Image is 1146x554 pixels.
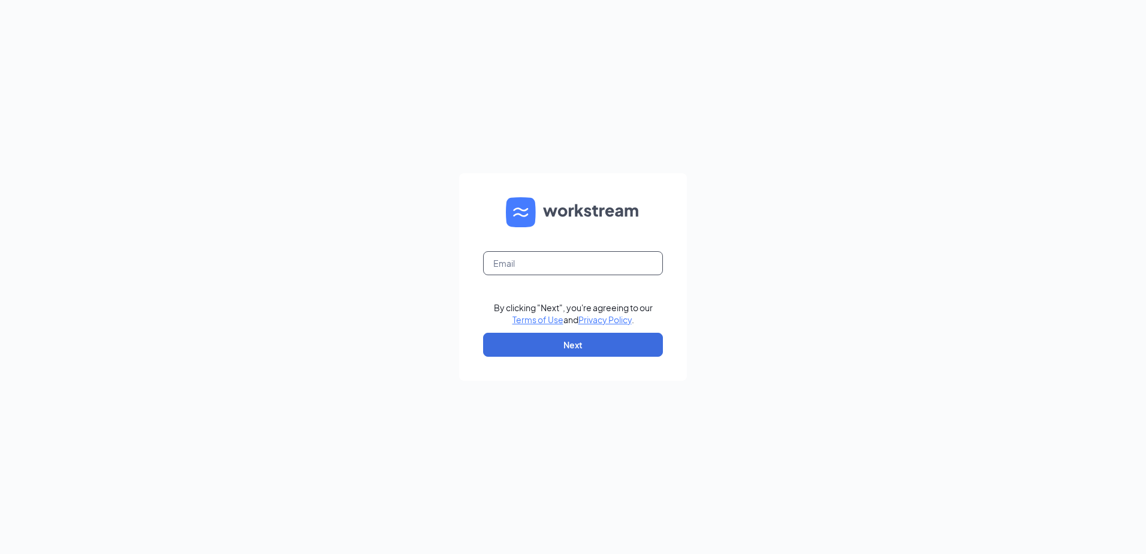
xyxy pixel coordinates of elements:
[512,314,563,325] a: Terms of Use
[506,197,640,227] img: WS logo and Workstream text
[578,314,632,325] a: Privacy Policy
[494,302,653,326] div: By clicking "Next", you're agreeing to our and .
[483,333,663,357] button: Next
[483,251,663,275] input: Email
